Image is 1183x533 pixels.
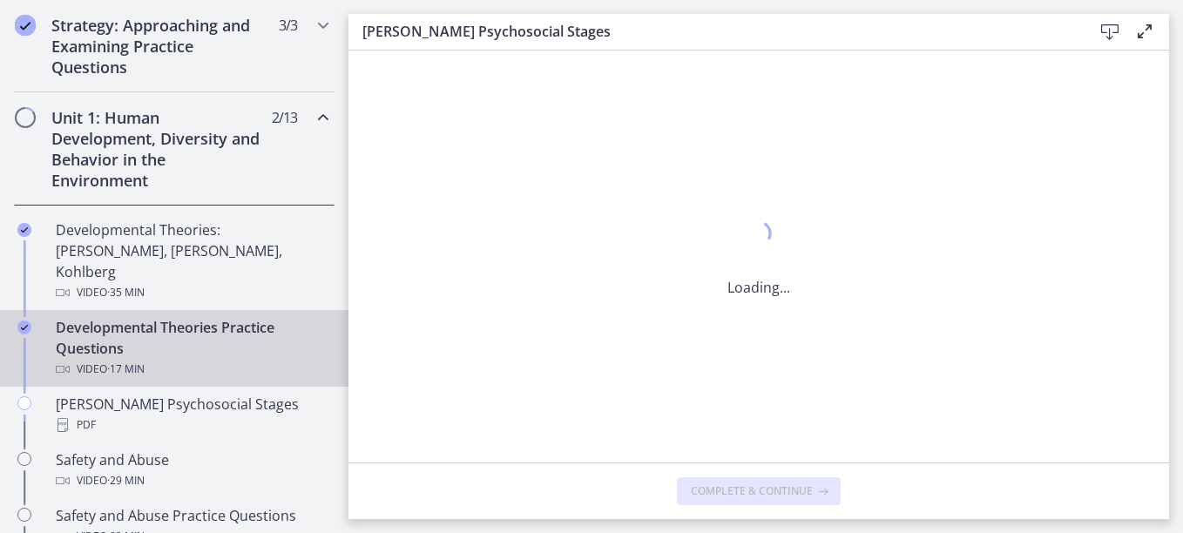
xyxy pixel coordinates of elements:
h2: Unit 1: Human Development, Diversity and Behavior in the Environment [51,107,264,191]
div: Video [56,282,328,303]
i: Completed [17,223,31,237]
span: · 17 min [107,359,145,380]
span: 2 / 13 [272,107,297,128]
h2: Strategy: Approaching and Examining Practice Questions [51,15,264,78]
div: PDF [56,415,328,435]
span: Complete & continue [691,484,813,498]
button: Complete & continue [677,477,841,505]
span: 3 / 3 [279,15,297,36]
span: · 29 min [107,470,145,491]
h3: [PERSON_NAME] Psychosocial Stages [362,21,1065,42]
span: · 35 min [107,282,145,303]
div: [PERSON_NAME] Psychosocial Stages [56,394,328,435]
div: Video [56,359,328,380]
p: Loading... [727,277,790,298]
div: 1 [727,216,790,256]
i: Completed [17,320,31,334]
div: Safety and Abuse [56,449,328,491]
i: Completed [15,15,36,36]
div: Video [56,470,328,491]
div: Developmental Theories Practice Questions [56,317,328,380]
div: Developmental Theories: [PERSON_NAME], [PERSON_NAME], Kohlberg [56,219,328,303]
